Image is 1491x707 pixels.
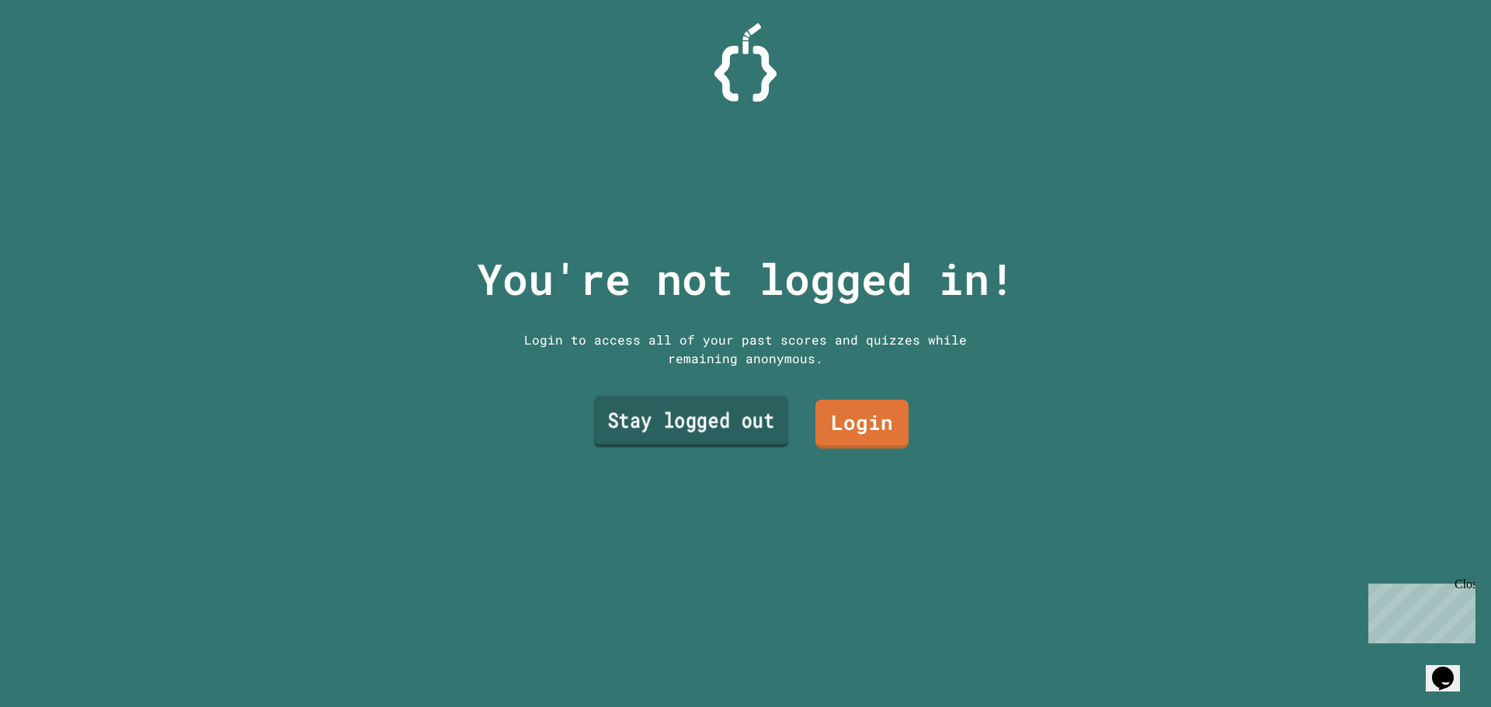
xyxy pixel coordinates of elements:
a: Stay logged out [593,397,788,448]
img: Logo.svg [714,23,777,102]
div: Chat with us now!Close [6,6,107,99]
iframe: chat widget [1426,645,1475,691]
p: You're not logged in! [477,247,1015,311]
iframe: chat widget [1362,577,1475,643]
div: Login to access all of your past scores and quizzes while remaining anonymous. [513,331,978,368]
a: Login [815,400,909,449]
